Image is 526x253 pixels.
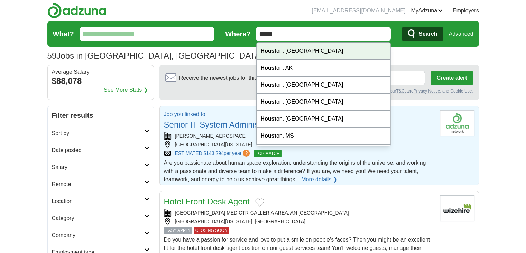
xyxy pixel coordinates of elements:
a: See More Stats ❯ [104,86,148,94]
h2: Remote [52,180,144,189]
a: Category [48,210,154,227]
li: [EMAIL_ADDRESS][DOMAIN_NAME] [312,7,405,15]
h2: Salary [52,163,144,172]
img: Company logo [440,110,474,136]
a: More details ❯ [301,175,338,184]
div: [GEOGRAPHIC_DATA][US_STATE], [GEOGRAPHIC_DATA] [164,218,434,225]
button: Add to favorite jobs [255,198,264,207]
a: Location [48,193,154,210]
strong: Houst [261,99,276,105]
a: Advanced [449,27,473,41]
span: EASY APPLY [164,227,192,234]
a: ESTIMATED:$143,294per year? [175,150,251,157]
h2: Sort by [52,129,144,138]
a: Privacy Notice [413,89,440,94]
div: $88,078 [52,75,149,87]
div: on, [GEOGRAPHIC_DATA] [257,145,391,162]
img: Adzuna logo [47,3,106,18]
div: [PERSON_NAME] AEROSPACE [164,132,434,140]
span: Are you passionate about human space exploration, understanding the origins of the universe, and ... [164,160,426,182]
a: T&Cs [396,89,406,94]
a: MyAdzuna [411,7,443,15]
h2: Filter results [48,106,154,125]
p: Job you linked to: [164,110,337,119]
span: Receive the newest jobs for this search : [179,74,297,82]
a: Date posted [48,142,154,159]
span: 59 [47,50,57,62]
label: Where? [225,29,250,39]
div: on, [GEOGRAPHIC_DATA] [257,94,391,111]
div: [GEOGRAPHIC_DATA][US_STATE] [164,141,434,148]
strong: Houst [261,48,276,54]
h2: Location [52,197,144,206]
strong: Houst [261,82,276,88]
span: TOP MATCH [254,150,281,157]
button: Search [402,27,443,41]
div: on, AK [257,60,391,77]
span: ? [243,150,250,157]
span: Search [419,27,437,41]
div: Average Salary [52,69,149,75]
a: Senior IT System Administrator/System Analyst [164,120,337,129]
button: Create alert [431,71,473,85]
a: Remote [48,176,154,193]
label: What? [53,29,74,39]
h2: Category [52,214,144,223]
div: on, MS [257,128,391,145]
div: By creating an alert, you agree to our and , and Cookie Use. [165,88,473,94]
a: Sort by [48,125,154,142]
strong: Houst [261,65,276,71]
h1: Jobs in [GEOGRAPHIC_DATA], [GEOGRAPHIC_DATA] [47,51,262,60]
a: Employers [453,7,479,15]
h2: Date posted [52,146,144,155]
a: Salary [48,159,154,176]
strong: Houst [261,116,276,122]
a: Hotel Front Desk Agent [164,197,250,206]
strong: Houst [261,133,276,139]
div: on, [GEOGRAPHIC_DATA] [257,43,391,60]
div: [GEOGRAPHIC_DATA] MED CTR-GALLERIA AREA, AN [GEOGRAPHIC_DATA] [164,209,434,217]
a: Company [48,227,154,244]
span: CLOSING SOON [194,227,229,234]
h2: Company [52,231,144,239]
span: $143,294 [203,150,223,156]
div: on, [GEOGRAPHIC_DATA] [257,77,391,94]
div: on, [GEOGRAPHIC_DATA] [257,111,391,128]
img: Company logo [440,195,474,221]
